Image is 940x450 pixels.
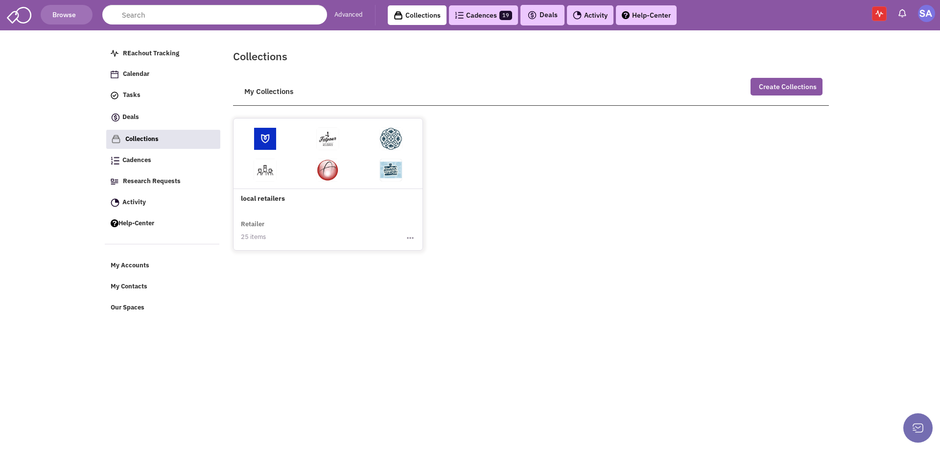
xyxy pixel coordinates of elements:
[111,261,149,270] span: My Accounts
[241,233,266,241] span: 25 items
[111,283,147,291] span: My Contacts
[233,49,829,63] h2: Collections
[111,219,118,227] img: help.png
[524,9,561,22] button: Deals
[125,135,159,143] span: Collections
[106,299,220,317] a: Our Spaces
[499,11,512,20] span: 19
[622,11,630,19] img: help.png
[111,112,120,123] img: icon-deals.svg
[111,71,118,78] img: Calendar.png
[123,177,181,185] span: Research Requests
[106,45,220,63] a: REachout Tracking
[111,134,121,144] img: icon-collection-lavender.png
[616,5,677,25] a: Help-Center
[241,220,415,229] div: Retailer
[567,5,613,25] a: Activity
[106,65,220,84] a: Calendar
[111,303,144,311] span: Our Spaces
[239,82,298,101] span: My Collections
[123,91,141,99] span: Tasks
[334,10,363,20] a: Advanced
[449,5,518,25] a: Cadences19
[106,193,220,212] a: Activity
[123,49,179,57] span: REachout Tracking
[527,10,558,19] span: Deals
[7,5,31,24] img: SmartAdmin
[111,179,118,185] img: Research.png
[41,5,93,24] button: Browse
[106,86,220,105] a: Tasks
[123,70,149,78] span: Calendar
[106,107,220,128] a: Deals
[122,156,151,165] span: Cadences
[747,78,822,95] button: Create Collections
[106,130,220,149] a: Collections
[388,5,446,25] a: Collections
[455,12,464,19] img: Cadences_logo.png
[106,257,220,275] a: My Accounts
[111,157,119,165] img: Cadences_logo.png
[106,278,220,296] a: My Contacts
[111,92,118,99] img: icon-tasks.png
[527,9,537,21] img: icon-deals.svg
[111,198,119,207] img: Activity.png
[380,128,402,150] img: graceloveslace.com
[394,11,403,20] img: icon-collection-lavender-black.svg
[106,151,220,170] a: Cadences
[573,11,582,20] img: Activity.png
[122,198,146,206] span: Activity
[102,5,327,24] input: Search
[51,10,82,19] span: Browse
[918,5,935,22] img: Sarah Aiyash
[106,172,220,191] a: Research Requests
[106,214,220,233] a: Help-Center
